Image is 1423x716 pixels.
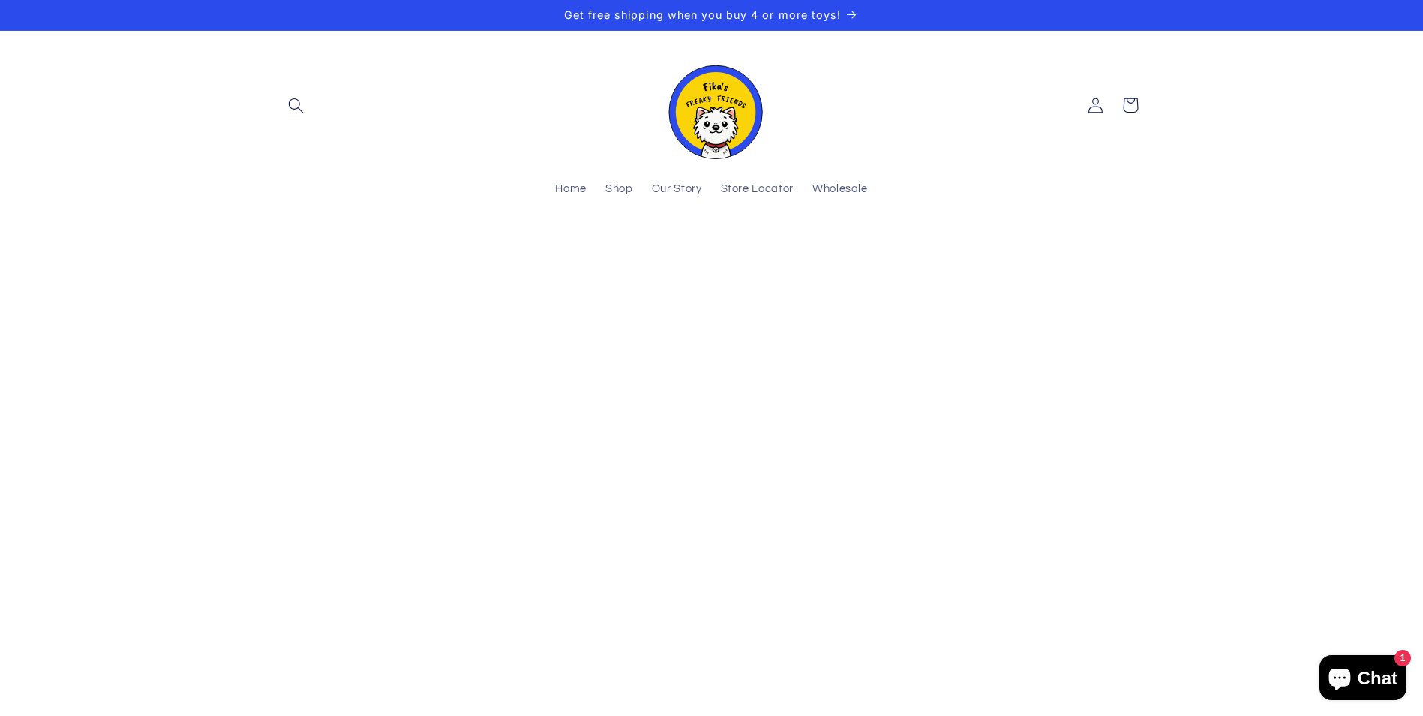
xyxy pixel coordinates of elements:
span: Home [555,182,587,197]
span: Store Locator [721,182,794,197]
a: Fika's Freaky Friends [653,46,770,165]
span: Our Story [652,182,702,197]
inbox-online-store-chat: Shopify online store chat [1315,655,1411,704]
a: Home [546,173,596,206]
img: Fika's Freaky Friends [659,52,764,159]
a: Wholesale [803,173,877,206]
span: Wholesale [812,182,868,197]
span: Get free shipping when you buy 4 or more toys! [564,8,841,21]
a: Our Story [642,173,711,206]
summary: Search [278,88,313,122]
a: Shop [596,173,642,206]
a: Store Locator [711,173,803,206]
span: Shop [605,182,633,197]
